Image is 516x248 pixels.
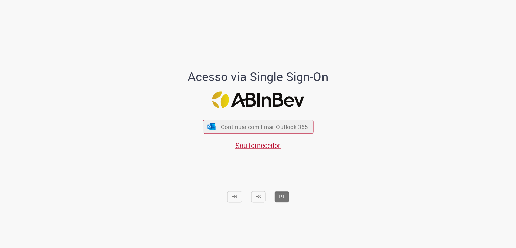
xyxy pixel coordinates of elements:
[251,191,265,203] button: ES
[165,70,351,83] h1: Acesso via Single Sign-On
[227,191,242,203] button: EN
[207,123,216,130] img: ícone Azure/Microsoft 360
[212,91,304,108] img: Logo ABInBev
[203,120,313,134] button: ícone Azure/Microsoft 360 Continuar com Email Outlook 365
[221,123,308,131] span: Continuar com Email Outlook 365
[235,141,281,150] a: Sou fornecedor
[274,191,289,203] button: PT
